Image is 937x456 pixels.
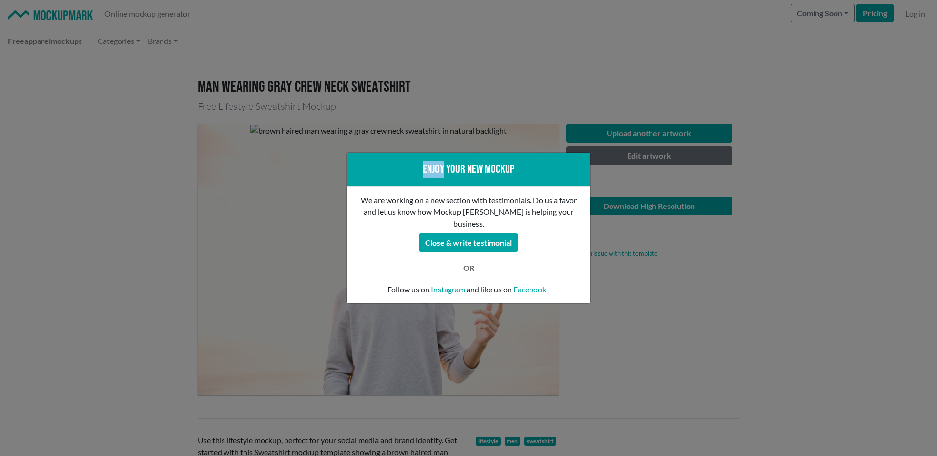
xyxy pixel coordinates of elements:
div: Enjoy your new mockup [355,161,582,178]
a: Facebook [513,284,546,295]
button: Close & write testimonial [419,233,518,252]
a: Close & write testimonial [419,235,518,244]
p: Follow us on and like us on [355,284,582,295]
div: OR [456,262,482,274]
a: Instagram [431,284,465,295]
p: We are working on a new section with testimonials. Do us a favor and let us know how Mockup [PERS... [355,194,582,229]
